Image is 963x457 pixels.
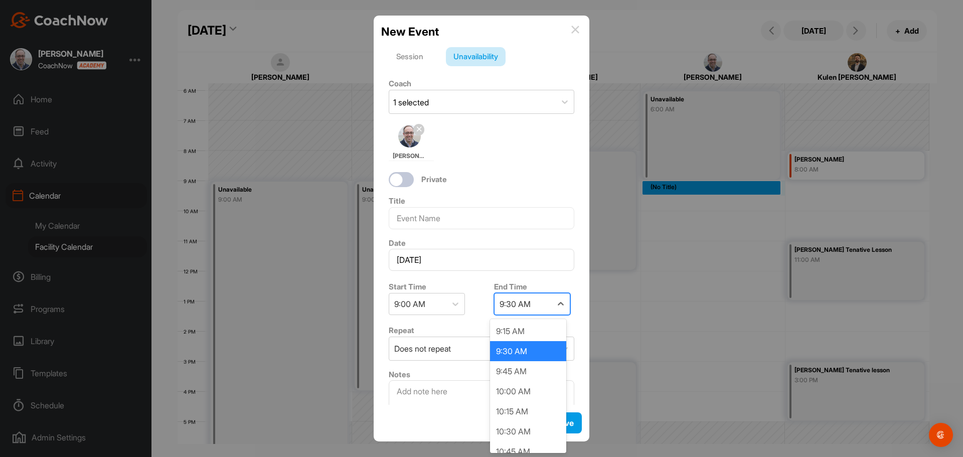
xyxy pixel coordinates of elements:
label: Private [421,174,447,186]
img: info [571,26,579,34]
div: 9:45 AM [490,361,566,381]
div: 10:30 AM [490,421,566,441]
label: Coach [389,79,411,88]
img: square_932d9cbb7b458764c1e00beb6d236df2.jpg [398,125,421,147]
div: Does not repeat [394,343,451,355]
div: 10:00 AM [490,381,566,401]
label: End Time [494,282,527,291]
div: Session [389,47,431,66]
label: Date [389,238,406,248]
div: 9:30 AM [500,298,531,310]
span: [PERSON_NAME] [393,151,427,161]
label: Start Time [389,282,426,291]
div: 1 selected [393,96,429,108]
div: Unavailability [446,47,506,66]
label: Title [389,196,405,206]
div: 9:00 AM [394,298,425,310]
div: Open Intercom Messenger [929,423,953,447]
input: Select Date [389,249,574,271]
h2: New Event [381,23,439,40]
label: Repeat [389,326,414,335]
label: Notes [389,370,410,379]
div: 9:15 AM [490,321,566,341]
div: 10:15 AM [490,401,566,421]
div: 9:30 AM [490,341,566,361]
input: Event Name [389,207,574,229]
